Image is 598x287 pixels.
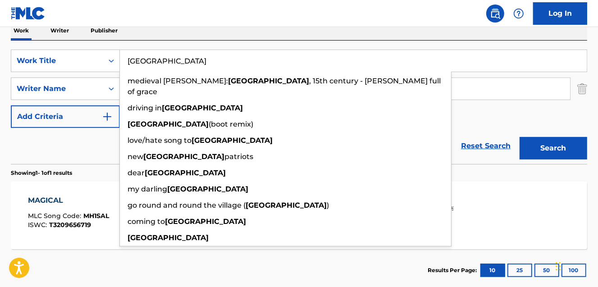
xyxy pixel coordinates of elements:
div: Help [510,5,528,23]
a: Public Search [486,5,504,23]
span: my darling [128,185,167,193]
span: dear [128,169,145,177]
strong: [GEOGRAPHIC_DATA] [165,217,246,226]
p: Writer [48,21,72,40]
span: T3209656719 [49,221,91,229]
button: Search [520,137,587,159]
strong: [GEOGRAPHIC_DATA] [167,185,248,193]
div: Writer Name [17,83,98,94]
p: Work [11,21,32,40]
strong: [GEOGRAPHIC_DATA] [246,201,327,210]
strong: [GEOGRAPHIC_DATA] [162,104,243,112]
a: Reset Search [456,136,515,156]
p: Results Per Page: [428,266,479,274]
button: 10 [480,264,505,277]
img: Delete Criterion [577,77,587,100]
button: 25 [507,264,532,277]
span: MLC Song Code : [28,212,83,220]
strong: [GEOGRAPHIC_DATA] [128,233,209,242]
span: go round and round the village ( [128,201,246,210]
div: MAGICAL [28,195,109,206]
span: patriots [224,152,253,161]
iframe: Chat Widget [553,244,598,287]
span: driving in [128,104,162,112]
span: medieval [PERSON_NAME]: [128,77,228,85]
div: Work Title [17,55,98,66]
strong: [GEOGRAPHIC_DATA] [145,169,226,177]
img: MLC Logo [11,7,46,20]
img: 9d2ae6d4665cec9f34b9.svg [102,111,113,122]
a: MAGICALMLC Song Code:MH1SALISWC:T3209656719Writers (2)[PERSON_NAME] [PERSON_NAME] [PERSON_NAME]Re... [11,182,587,249]
strong: [GEOGRAPHIC_DATA] [228,77,309,85]
strong: [GEOGRAPHIC_DATA] [143,152,224,161]
button: Add Criteria [11,105,120,128]
span: ) [327,201,329,210]
img: help [513,8,524,19]
span: new [128,152,143,161]
p: Publisher [88,21,120,40]
img: search [490,8,501,19]
span: coming to [128,217,165,226]
form: Search Form [11,50,587,164]
span: (boot remix) [209,120,253,128]
span: MH1SAL [83,212,109,220]
p: Showing 1 - 1 of 1 results [11,169,72,177]
span: ISWC : [28,221,49,229]
strong: [GEOGRAPHIC_DATA] [192,136,273,145]
div: Drag [556,253,561,280]
button: 50 [534,264,559,277]
span: love/hate song to [128,136,192,145]
a: Log In [533,2,587,25]
strong: [GEOGRAPHIC_DATA] [128,120,209,128]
